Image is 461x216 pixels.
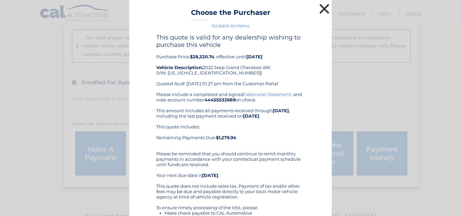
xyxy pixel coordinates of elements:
b: 44455532689 [205,97,236,102]
h3: Choose the Purchaser [191,8,270,20]
b: [DATE] [246,54,263,59]
h4: This quote is valid for any dealership wishing to purchase this vehicle [156,34,305,49]
strong: Vehicle Description: [156,65,203,70]
button: × [318,2,331,16]
div: Purchase Price: , effective until 2022 Jeep Grand Cherokee WK (VIN: [US_VEHICLE_IDENTIFICATION_NU... [156,34,305,92]
a: Go back to menu [212,23,249,28]
b: $1,279.94 [216,135,236,140]
div: This quote includes: Remaining Payments Due: [156,124,305,146]
li: Make check payable to CAL Automotive [165,210,305,216]
b: [DATE] [243,113,259,119]
b: [DATE] [273,108,289,113]
b: $28,320.74 [190,54,214,59]
b: [DATE] [202,173,218,178]
a: Odometer Statement [244,92,291,97]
